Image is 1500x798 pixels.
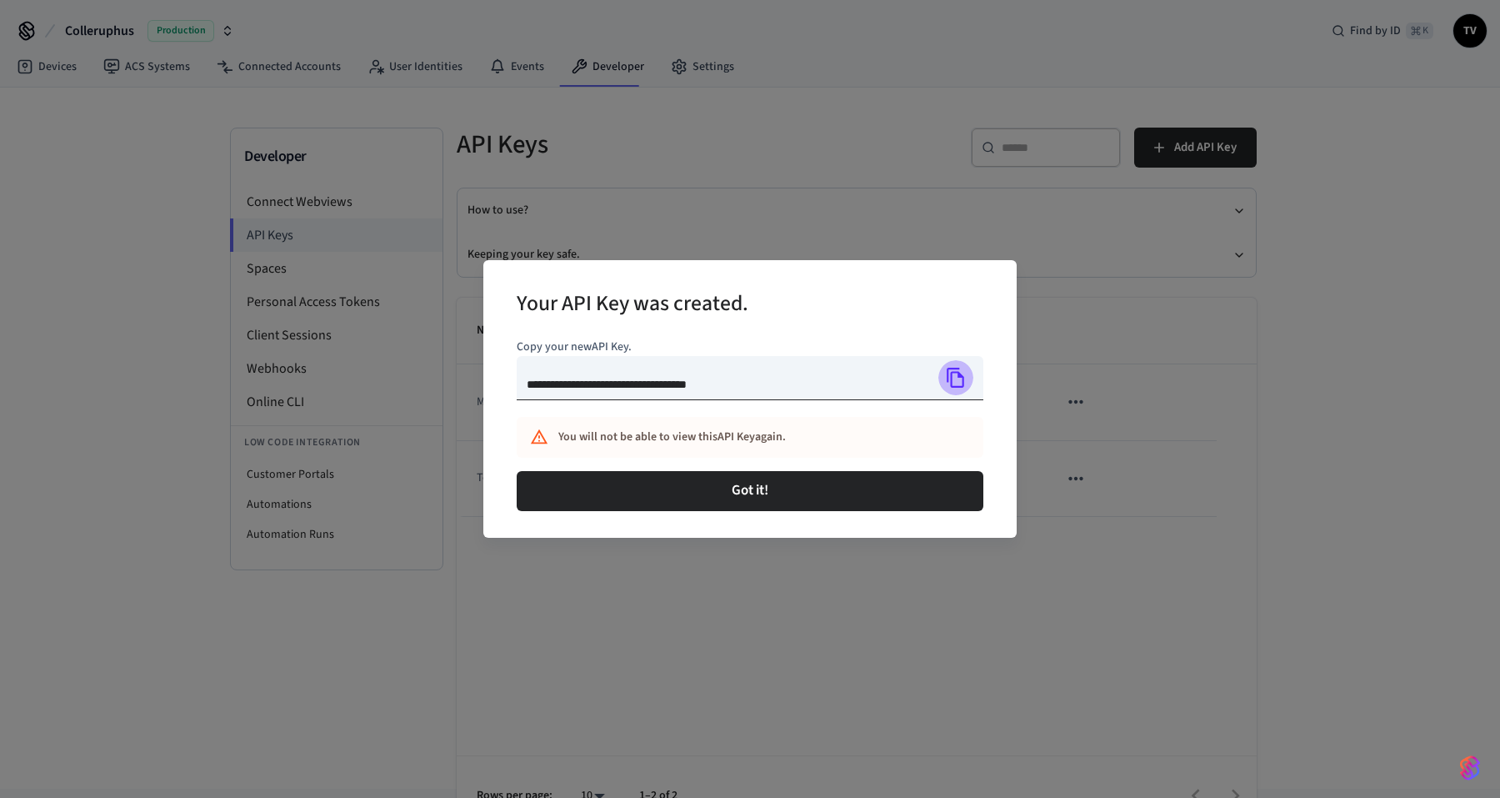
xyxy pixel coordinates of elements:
[938,360,973,395] button: Copy
[558,422,910,453] div: You will not be able to view this API Key again.
[517,471,983,511] button: Got it!
[517,280,748,331] h2: Your API Key was created.
[517,339,983,356] p: Copy your new API Key .
[1460,755,1480,781] img: SeamLogoGradient.69752ec5.svg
